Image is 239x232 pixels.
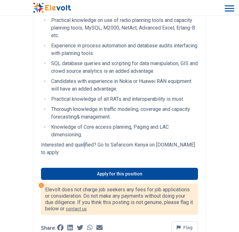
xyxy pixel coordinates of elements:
li: Practical knowledge on use of radio planning tools and capacity planning tools, MySQL, M2000, Net... [49,17,198,39]
a: Apply for this position [41,168,198,180]
li: Thorough knowledge in traffic modeling, coverage and capacity forecasting& management. [49,106,198,121]
li: Candidates with experience in Nokia or Huawei RAN equipment will have an added advantage. [49,78,198,93]
li: Knowledge of Core access planning, Paging and LAC dimensioning. [49,123,198,139]
img: Elevolt [33,3,71,13]
iframe: Chat Widget [207,201,239,232]
p: Interested and qualified? Go to Safaricom Kenya on [DOMAIN_NAME] to apply [41,141,198,156]
p: Share: [41,226,56,231]
li: Practical knowledge of all RATs and interoperability is must. [49,95,198,103]
li: SQL database queries and scripting for data manipulation, GIS and crowd source analytics is an ad... [49,60,198,75]
a: contact us [66,206,87,211]
li: Experience in process automation and database audits interfacing with planning tools. [49,42,198,57]
p: Elevolt does not charge job seekers any fees for job applications or consideration. Do not make a... [45,187,194,212]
